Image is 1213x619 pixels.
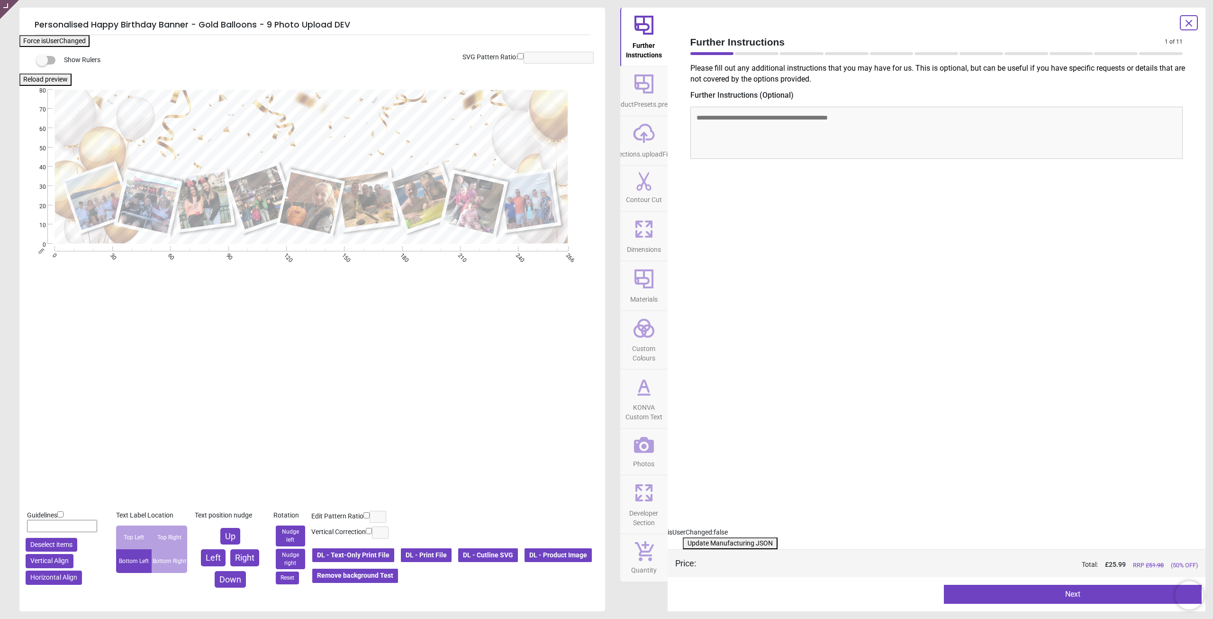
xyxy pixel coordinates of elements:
[19,35,90,47] button: Force isUserChanged
[311,512,363,521] label: Edit Pattern Ratio
[152,549,187,573] div: Bottom Right
[195,511,266,520] div: Text position nudge
[675,557,696,569] div: Price :
[620,116,668,166] button: sections.uploadFile
[690,63,1191,84] p: Please fill out any additional instructions that you may have for us. This is optional, but can b...
[620,166,668,211] button: Contour Cut
[944,585,1202,604] button: Next
[276,549,305,570] button: Nudge right
[311,547,395,564] button: DL - Text-Only Print File
[621,504,667,527] span: Developer Section
[215,571,246,588] button: Down
[626,191,662,205] span: Contour Cut
[27,511,57,519] span: Guidelines
[152,526,187,549] div: Top Right
[621,398,667,422] span: KONVA Custom Text
[273,511,308,520] div: Rotation
[621,37,667,60] span: Further Instructions
[620,370,668,428] button: KONVA Custom Text
[311,568,399,584] button: Remove background Test
[627,240,661,255] span: Dimensions
[19,74,72,86] button: Reload preview
[620,534,668,582] button: Quantity
[620,475,668,534] button: Developer Section
[683,537,778,550] button: Update Manufacturing JSON
[26,554,73,568] button: Vertical Align
[201,549,226,566] button: Left
[220,528,240,545] button: Up
[620,261,668,311] button: Materials
[26,538,77,552] button: Deselect items
[630,290,658,305] span: Materials
[230,549,259,566] button: Right
[620,212,668,261] button: Dimensions
[524,547,593,564] button: DL - Product Image
[690,90,1183,101] label: Further Instructions (Optional)
[611,95,677,110] span: productPresets.preset
[620,8,668,66] button: Further Instructions
[620,429,668,475] button: Photos
[1109,561,1126,568] span: 25.99
[28,87,46,95] span: 80
[710,560,1198,570] div: Total:
[633,455,654,469] span: Photos
[116,526,152,549] div: Top Left
[116,549,152,573] div: Bottom Left
[35,15,590,35] h5: Personalised Happy Birthday Banner - Gold Balloons - 9 Photo Upload DEV
[276,572,299,584] button: Reset
[116,511,187,520] div: Text Label Location
[631,561,657,575] span: Quantity
[400,547,453,564] button: DL - Print File
[1105,560,1126,570] span: £
[276,526,305,546] button: Nudge left
[1133,561,1164,570] span: RRP
[1146,562,1164,569] span: £ 51.98
[620,311,668,369] button: Custom Colours
[668,528,1206,537] div: isUserChanged: false
[42,55,605,66] div: Show Rulers
[1165,38,1183,46] span: 1 of 11
[26,571,82,585] button: Horizontal Align
[690,35,1165,49] span: Further Instructions
[1175,581,1204,610] iframe: Brevo live chat
[620,66,668,116] button: productPresets.preset
[457,547,519,564] button: DL - Cutline SVG
[621,340,667,363] span: Custom Colours
[462,53,517,62] label: SVG Pattern Ratio:
[1171,561,1198,570] span: (50% OFF)
[616,145,672,159] span: sections.uploadFile
[311,527,366,537] label: Vertical Correction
